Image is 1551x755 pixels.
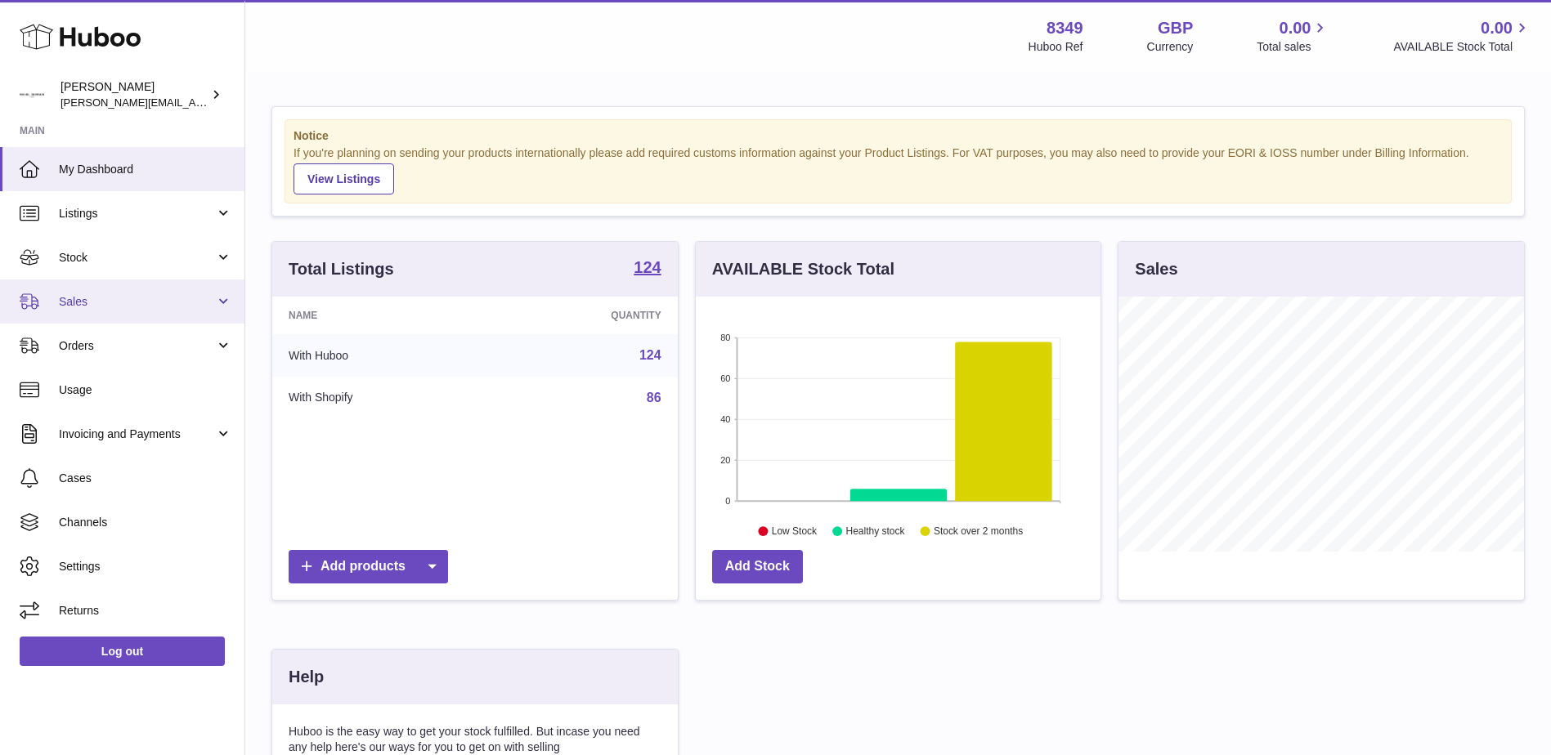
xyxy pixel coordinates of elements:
[634,259,661,275] strong: 124
[720,414,730,424] text: 40
[845,525,905,537] text: Healthy stock
[712,258,894,280] h3: AVAILABLE Stock Total
[1029,39,1083,55] div: Huboo Ref
[59,427,215,442] span: Invoicing and Payments
[59,338,215,354] span: Orders
[294,163,394,194] a: View Listings
[59,382,232,398] span: Usage
[1257,39,1329,55] span: Total sales
[639,348,661,362] a: 124
[59,206,215,221] span: Listings
[772,525,818,537] text: Low Stock
[289,258,394,280] h3: Total Listings
[61,79,208,110] div: [PERSON_NAME]
[725,496,730,506] text: 0
[272,334,491,377] td: With Huboo
[1481,17,1513,39] span: 0.00
[20,637,225,666] a: Log out
[59,515,232,530] span: Channels
[720,373,730,383] text: 60
[712,550,803,583] a: Add Stock
[491,297,677,334] th: Quantity
[1257,17,1329,55] a: 0.00 Total sales
[61,96,328,109] span: [PERSON_NAME][EMAIL_ADDRESS][DOMAIN_NAME]
[647,391,661,404] a: 86
[634,259,661,279] a: 124
[1158,17,1193,39] strong: GBP
[720,455,730,465] text: 20
[272,377,491,419] td: With Shopify
[289,724,661,755] p: Huboo is the easy way to get your stock fulfilled. But incase you need any help here's our ways f...
[289,666,324,688] h3: Help
[59,471,232,486] span: Cases
[1047,17,1083,39] strong: 8349
[1135,258,1177,280] h3: Sales
[59,162,232,177] span: My Dashboard
[289,550,448,583] a: Add products
[59,603,232,619] span: Returns
[934,525,1023,537] text: Stock over 2 months
[59,559,232,574] span: Settings
[294,145,1503,194] div: If you're planning on sending your products internationally please add required customs informati...
[1280,17,1311,39] span: 0.00
[294,128,1503,144] strong: Notice
[59,250,215,266] span: Stock
[20,83,44,107] img: katy.taghizadeh@michelgermain.com
[1393,17,1531,55] a: 0.00 AVAILABLE Stock Total
[59,294,215,310] span: Sales
[272,297,491,334] th: Name
[720,333,730,342] text: 80
[1147,39,1194,55] div: Currency
[1393,39,1531,55] span: AVAILABLE Stock Total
